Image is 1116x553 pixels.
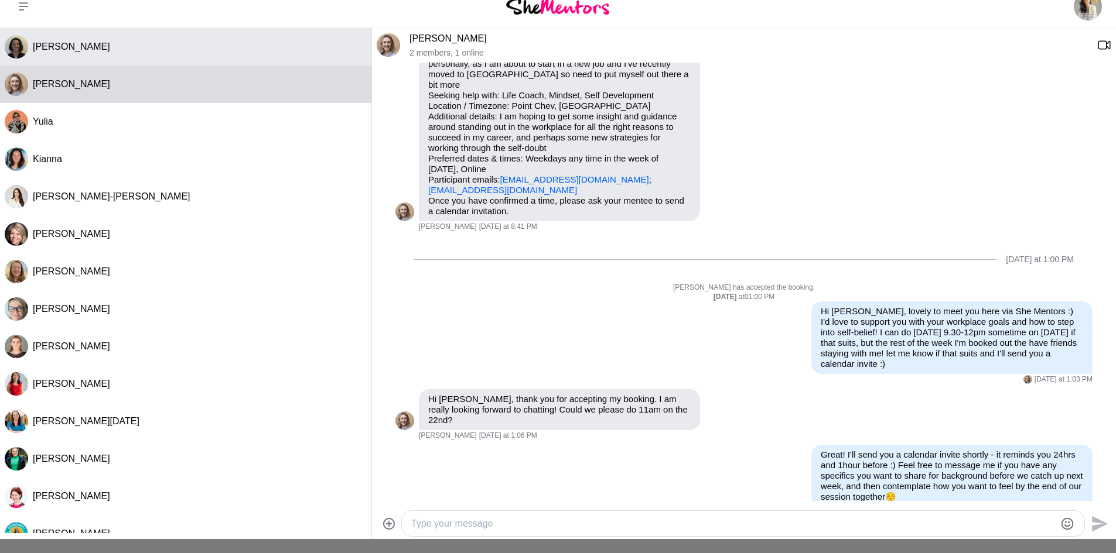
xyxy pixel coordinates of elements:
span: [PERSON_NAME][DATE] [33,416,139,426]
a: [EMAIL_ADDRESS][DOMAIN_NAME] [428,185,577,195]
img: J [5,185,28,208]
img: V [395,411,414,430]
div: Victoria Wilson [1023,375,1032,384]
div: Jennifer Natale [5,410,28,433]
div: Tammy McCann [5,260,28,283]
span: [PERSON_NAME] [33,454,110,463]
span: [PERSON_NAME] [33,229,110,239]
img: V [395,202,414,221]
textarea: Type your message [411,517,1055,531]
span: [PERSON_NAME] [419,431,477,441]
p: Purpose of Mentor Hour: Other: I would love support with breaking through self-doubt and lack of ... [428,37,691,195]
strong: [DATE] [714,293,739,301]
span: [PERSON_NAME] [33,42,110,51]
span: [PERSON_NAME] [33,379,110,389]
span: [PERSON_NAME] [33,79,110,89]
button: Emoji picker [1060,517,1074,531]
div: Roisin Mcsweeney [5,335,28,358]
img: T [5,260,28,283]
img: R [5,335,28,358]
span: [PERSON_NAME] [419,222,477,232]
span: Kianna [33,154,62,164]
span: ☺️ [885,492,896,502]
img: B [5,485,28,508]
div: Victoria Wilson [395,411,414,430]
div: Janelle Kee-Sue [5,185,28,208]
img: Y [5,110,28,133]
time: 2025-09-15T01:03:49.009Z [1035,375,1093,384]
img: L [5,35,28,59]
button: Send [1085,510,1111,537]
p: [PERSON_NAME] has accepted the booking. [395,283,1093,293]
div: Dr Missy Wolfman [5,372,28,396]
img: V [377,33,400,57]
span: [PERSON_NAME] [33,266,110,276]
span: [PERSON_NAME]-[PERSON_NAME] [33,191,190,201]
p: Once you have confirmed a time, please ask your mentee to send a calendar invitation. [428,195,691,217]
div: Kianna [5,147,28,171]
img: D [5,372,28,396]
div: at 01:00 PM [395,293,1093,302]
p: 2 members , 1 online [409,48,1088,58]
div: Susan Elford [5,222,28,246]
div: Victoria Wilson [395,202,414,221]
div: Victoria Wilson [5,73,28,96]
img: M [5,522,28,545]
img: J [5,410,28,433]
span: Yulia [33,116,53,126]
span: [PERSON_NAME] [33,304,110,314]
img: S [5,222,28,246]
div: Ann Pocock [5,447,28,470]
img: K [5,147,28,171]
div: Beth Baldwin [5,485,28,508]
time: 2025-09-15T01:06:17.119Z [479,431,537,441]
img: V [1023,375,1032,384]
p: Great! I'll send you a calendar invite shortly - it reminds you 24hrs and 1hour before :) Feel fr... [821,449,1083,502]
p: Hi [PERSON_NAME], lovely to meet you here via She Mentors :) I'd love to support you with your wo... [821,306,1083,369]
div: Laila Punj [5,35,28,59]
img: V [5,73,28,96]
div: Marie Fox [5,522,28,545]
time: 2025-09-14T08:41:22.593Z [479,222,537,232]
img: A [5,447,28,470]
div: Yulia [5,110,28,133]
p: Hi [PERSON_NAME], thank you for accepting my booking. I am really looking forward to chatting! Co... [428,394,691,425]
div: [DATE] at 1:00 PM [1006,255,1074,265]
span: [PERSON_NAME] [33,341,110,351]
div: Victoria Wilson [377,33,400,57]
a: [PERSON_NAME] [409,33,487,43]
span: [PERSON_NAME] [33,528,110,538]
span: [PERSON_NAME] [33,491,110,501]
div: Ceri McCutcheon [5,297,28,321]
img: C [5,297,28,321]
a: [EMAIL_ADDRESS][DOMAIN_NAME] [500,174,649,184]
